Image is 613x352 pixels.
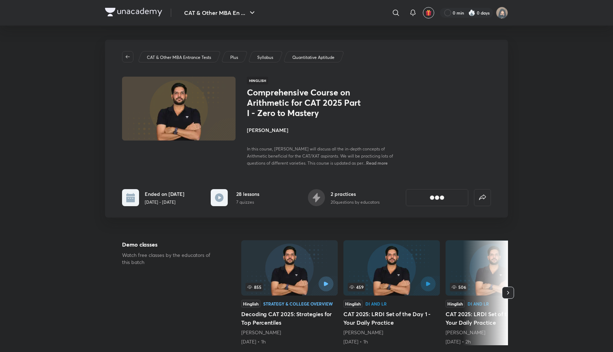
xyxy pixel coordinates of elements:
[291,54,336,61] a: Quantitative Aptitude
[263,302,333,306] div: Strategy & College Overview
[241,240,338,345] a: 855HinglishStrategy & College OverviewDecoding CAT 2025: Strategies for Top Percentiles[PERSON_NA...
[247,146,393,166] span: In this course, [PERSON_NAME] will discuss all the in-depth concepts of Arithmetic beneficial for...
[474,189,491,206] button: false
[122,240,219,249] h5: Demo classes
[145,190,184,198] h6: Ended on [DATE]
[180,6,261,20] button: CAT & Other MBA En ...
[121,76,237,141] img: Thumbnail
[446,300,465,308] div: Hinglish
[406,189,468,206] button: [object Object]
[343,338,440,345] div: 6th May • 1h
[229,54,239,61] a: Plus
[348,283,365,291] span: 459
[147,54,211,61] p: CAT & Other MBA Entrance Tests
[496,7,508,19] img: Jarul Jangid
[446,329,485,336] a: [PERSON_NAME]
[247,77,268,84] span: Hinglish
[365,302,387,306] div: DI and LR
[292,54,335,61] p: Quantitative Aptitude
[343,300,363,308] div: Hinglish
[247,87,363,118] h1: Comprehensive Course on Arithmetic for CAT 2025 Part I - Zero to Mastery
[241,329,281,336] a: [PERSON_NAME]
[331,190,380,198] h6: 2 practices
[241,310,338,327] h5: Decoding CAT 2025: Strategies for Top Percentiles
[446,310,542,327] h5: CAT 2025: LRDI Set of the Day 2 - Your Daily Practice
[145,199,184,205] p: [DATE] - [DATE]
[446,338,542,345] div: 9th May • 2h
[241,338,338,345] div: 19th Apr • 1h
[241,300,260,308] div: Hinglish
[257,54,273,61] p: Syllabus
[343,329,440,336] div: Ravi Kumar
[245,283,263,291] span: 855
[146,54,212,61] a: CAT & Other MBA Entrance Tests
[446,240,542,345] a: 506HinglishDI and LRCAT 2025: LRDI Set of the Day 2 - Your Daily Practice[PERSON_NAME][DATE] • 2h
[425,10,432,16] img: avatar
[343,310,440,327] h5: CAT 2025: LRDI Set of the Day 1 - Your Daily Practice
[331,199,380,205] p: 20 questions by educators
[343,329,383,336] a: [PERSON_NAME]
[236,190,259,198] h6: 28 lessons
[247,126,406,134] h4: [PERSON_NAME]
[105,8,162,18] a: Company Logo
[343,240,440,345] a: 459HinglishDI and LRCAT 2025: LRDI Set of the Day 1 - Your Daily Practice[PERSON_NAME][DATE] • 1h
[256,54,275,61] a: Syllabus
[423,7,434,18] button: avatar
[450,283,468,291] span: 506
[105,8,162,16] img: Company Logo
[241,240,338,345] a: Decoding CAT 2025: Strategies for Top Percentiles
[230,54,238,61] p: Plus
[241,329,338,336] div: Ravi Kumar
[122,252,219,266] p: Watch free classes by the educators of this batch
[343,240,440,345] a: CAT 2025: LRDI Set of the Day 1 - Your Daily Practice
[468,9,475,16] img: streak
[366,160,388,166] span: Read more
[446,329,542,336] div: Ravi Kumar
[236,199,259,205] p: 7 quizzes
[446,240,542,345] a: CAT 2025: LRDI Set of the Day 2 - Your Daily Practice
